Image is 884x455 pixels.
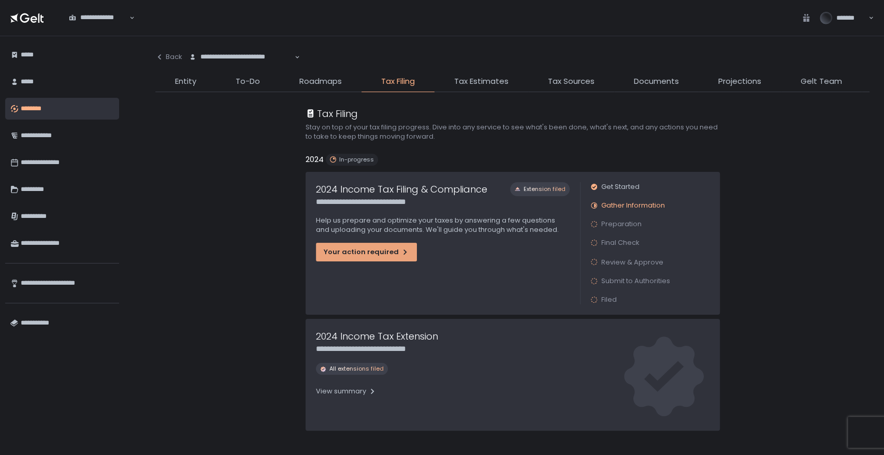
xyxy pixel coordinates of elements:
[329,365,384,373] span: All extensions filed
[801,76,842,87] span: Gelt Team
[718,76,761,87] span: Projections
[306,107,358,121] div: Tax Filing
[601,276,670,286] span: Submit to Authorities
[316,243,417,261] button: Your action required
[601,201,665,210] span: Gather Information
[548,76,595,87] span: Tax Sources
[601,238,640,247] span: Final Check
[524,185,566,193] span: Extension filed
[601,182,640,192] span: Get Started
[601,257,663,267] span: Review & Approve
[316,329,438,343] h1: 2024 Income Tax Extension
[155,52,182,62] div: Back
[381,76,415,87] span: Tax Filing
[601,295,617,304] span: Filed
[306,154,324,166] h2: 2024
[634,76,679,87] span: Documents
[601,219,642,229] span: Preparation
[316,383,376,400] button: View summary
[316,216,570,234] p: Help us prepare and optimize your taxes by answering a few questions and uploading your documents...
[339,156,374,164] span: In-progress
[155,47,182,67] button: Back
[62,7,135,29] div: Search for option
[175,76,196,87] span: Entity
[316,182,487,196] h1: 2024 Income Tax Filing & Compliance
[324,247,409,257] div: Your action required
[189,62,294,72] input: Search for option
[299,76,342,87] span: Roadmaps
[182,47,300,68] div: Search for option
[69,22,128,33] input: Search for option
[454,76,509,87] span: Tax Estimates
[306,123,720,141] h2: Stay on top of your tax filing progress. Dive into any service to see what's been done, what's ne...
[316,387,376,396] div: View summary
[236,76,260,87] span: To-Do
